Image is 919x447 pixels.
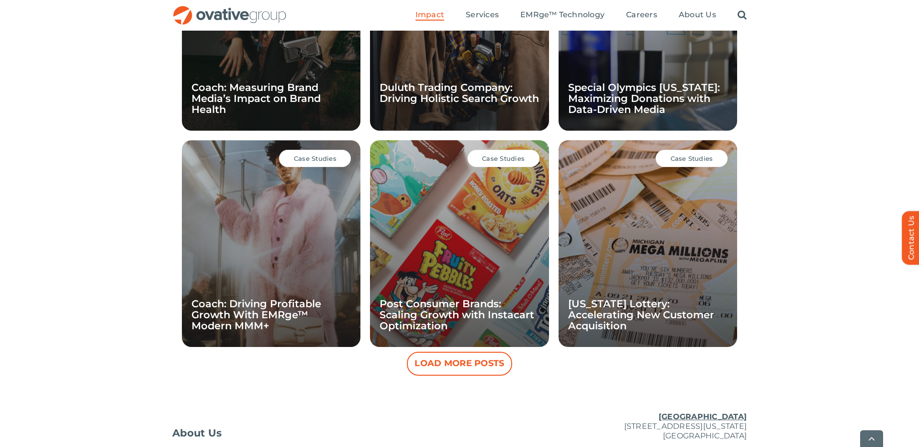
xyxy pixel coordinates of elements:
[626,10,657,20] span: Careers
[520,10,605,21] a: EMRge™ Technology
[415,10,444,21] a: Impact
[172,428,222,438] span: About Us
[407,352,512,376] button: Load More Posts
[568,81,720,115] a: Special Olympics [US_STATE]: Maximizing Donations with Data-Driven Media
[172,428,364,438] a: About Us
[415,10,444,20] span: Impact
[555,412,747,441] p: [STREET_ADDRESS][US_STATE] [GEOGRAPHIC_DATA]
[659,412,747,421] u: [GEOGRAPHIC_DATA]
[738,10,747,21] a: Search
[466,10,499,20] span: Services
[172,5,287,14] a: OG_Full_horizontal_RGB
[380,298,534,332] a: Post Consumer Brands: Scaling Growth with Instacart Optimization
[380,81,539,104] a: Duluth Trading Company: Driving Holistic Search Growth
[191,81,321,115] a: Coach: Measuring Brand Media’s Impact on Brand Health
[568,298,714,332] a: [US_STATE] Lottery: Accelerating New Customer Acquisition
[191,298,321,332] a: Coach: Driving Profitable Growth With EMRge™ Modern MMM+
[466,10,499,21] a: Services
[626,10,657,21] a: Careers
[679,10,716,21] a: About Us
[679,10,716,20] span: About Us
[520,10,605,20] span: EMRge™ Technology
